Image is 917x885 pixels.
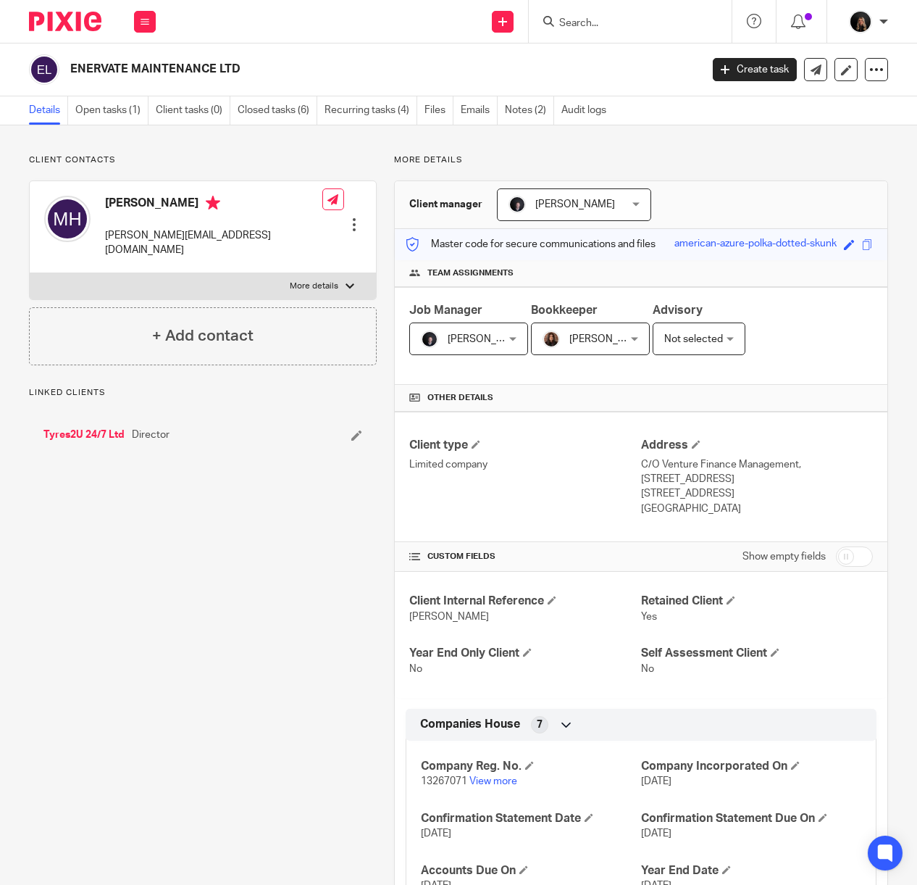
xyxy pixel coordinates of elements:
span: 13267071 [421,776,467,786]
span: Bookkeeper [531,304,598,316]
span: Director [132,428,169,442]
p: C/O Venture Finance Management, [STREET_ADDRESS] [641,457,873,487]
h4: CUSTOM FIELDS [409,551,641,562]
h4: Client Internal Reference [409,594,641,609]
span: [DATE] [641,828,671,839]
a: Create task [713,58,797,81]
h4: Company Incorporated On [641,759,861,774]
h4: + Add contact [152,325,254,347]
h4: Year End Date [641,863,861,878]
a: View more [469,776,517,786]
span: Advisory [653,304,703,316]
h4: Self Assessment Client [641,646,873,661]
p: Master code for secure communications and files [406,237,656,252]
span: Yes [641,612,657,622]
a: Details [29,96,68,125]
span: No [409,664,422,674]
img: 455A9867.jpg [849,10,872,33]
img: 455A2509.jpg [508,196,526,213]
h4: Retained Client [641,594,873,609]
h4: Address [641,438,873,453]
p: [STREET_ADDRESS] [641,486,873,501]
a: Client tasks (0) [156,96,230,125]
img: Headshot.jpg [543,331,560,348]
a: Emails [461,96,498,125]
p: [PERSON_NAME][EMAIL_ADDRESS][DOMAIN_NAME] [105,228,322,258]
span: [DATE] [421,828,451,839]
h4: Confirmation Statement Due On [641,811,861,826]
h4: Accounts Due On [421,863,641,878]
h4: Year End Only Client [409,646,641,661]
span: [PERSON_NAME] [569,334,649,344]
span: No [641,664,654,674]
input: Search [558,17,688,30]
i: Primary [206,196,220,210]
span: Team assignments [427,267,514,279]
span: [PERSON_NAME] [535,199,615,209]
img: svg%3E [29,54,59,85]
span: 7 [537,718,543,732]
h3: Client manager [409,197,482,212]
a: Audit logs [561,96,614,125]
span: [DATE] [641,776,671,786]
span: Job Manager [409,304,482,316]
a: Closed tasks (6) [238,96,317,125]
p: Limited company [409,457,641,472]
img: 455A2509.jpg [421,331,438,348]
a: Tyres2U 24/7 Ltd [43,428,125,442]
span: [PERSON_NAME] [448,334,527,344]
a: Files [424,96,453,125]
span: Other details [427,392,493,404]
span: [PERSON_NAME] [409,612,489,622]
div: american-azure-polka-dotted-skunk [674,236,837,253]
span: Companies House [420,717,520,732]
a: Open tasks (1) [75,96,148,125]
h2: ENERVATE MAINTENANCE LTD [70,62,567,77]
p: Linked clients [29,387,377,399]
a: Recurring tasks (4) [324,96,417,125]
h4: Confirmation Statement Date [421,811,641,826]
p: More details [394,154,888,166]
label: Show empty fields [742,549,826,564]
a: Notes (2) [505,96,554,125]
span: Not selected [664,334,723,344]
img: Pixie [29,12,101,31]
p: More details [290,281,338,292]
h4: [PERSON_NAME] [105,196,322,214]
h4: Client type [409,438,641,453]
p: Client contacts [29,154,377,166]
p: [GEOGRAPHIC_DATA] [641,502,873,516]
h4: Company Reg. No. [421,759,641,774]
img: svg%3E [44,196,91,242]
